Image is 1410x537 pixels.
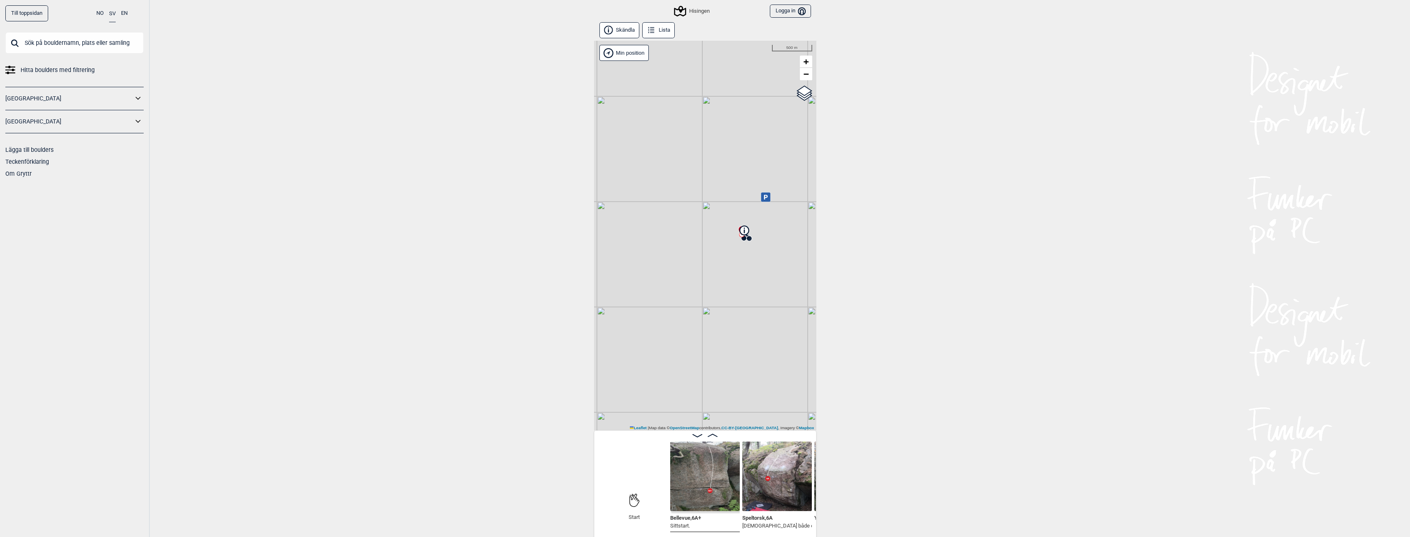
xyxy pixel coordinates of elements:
[599,22,640,38] button: Skändla
[5,32,144,53] input: Sök på bouldernamn, plats eller samling
[675,6,710,16] div: Hisingen
[5,64,144,76] a: Hitta boulders med filtrering
[800,68,812,80] a: Zoom out
[629,514,640,521] span: Start
[799,425,814,430] a: Mapbox
[670,513,701,521] span: Bellevue , 6A+
[742,442,812,511] img: Speltorsk
[5,5,48,21] a: Till toppsidan
[742,522,845,530] p: [DEMOGRAPHIC_DATA] både en vänster och
[109,5,116,22] button: SV
[803,56,809,67] span: +
[800,56,812,68] a: Zoom in
[5,146,54,153] a: Lägga till boulders
[642,22,675,38] button: Lista
[670,425,699,430] a: OpenStreetMap
[599,45,649,61] div: Vis min position
[96,5,104,21] button: NO
[121,5,128,21] button: EN
[670,522,701,530] p: Sittstart.
[814,513,841,521] span: Ypperlig , 4+
[721,425,778,430] a: CC-BY-[GEOGRAPHIC_DATA]
[770,5,811,18] button: Logga in
[5,93,133,105] a: [GEOGRAPHIC_DATA]
[797,84,812,102] a: Layers
[628,425,816,431] div: Map data © contributors, , Imagery ©
[772,45,812,51] div: 500 m
[21,64,95,76] span: Hitta boulders med filtrering
[630,425,647,430] a: Leaflet
[803,69,809,79] span: −
[670,442,740,511] img: Bellevue
[814,442,884,511] img: Ypperlig
[5,158,49,165] a: Teckenförklaring
[5,116,133,128] a: [GEOGRAPHIC_DATA]
[648,425,649,430] span: |
[5,170,32,177] a: Om Gryttr
[742,513,773,521] span: Speltorsk , 6A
